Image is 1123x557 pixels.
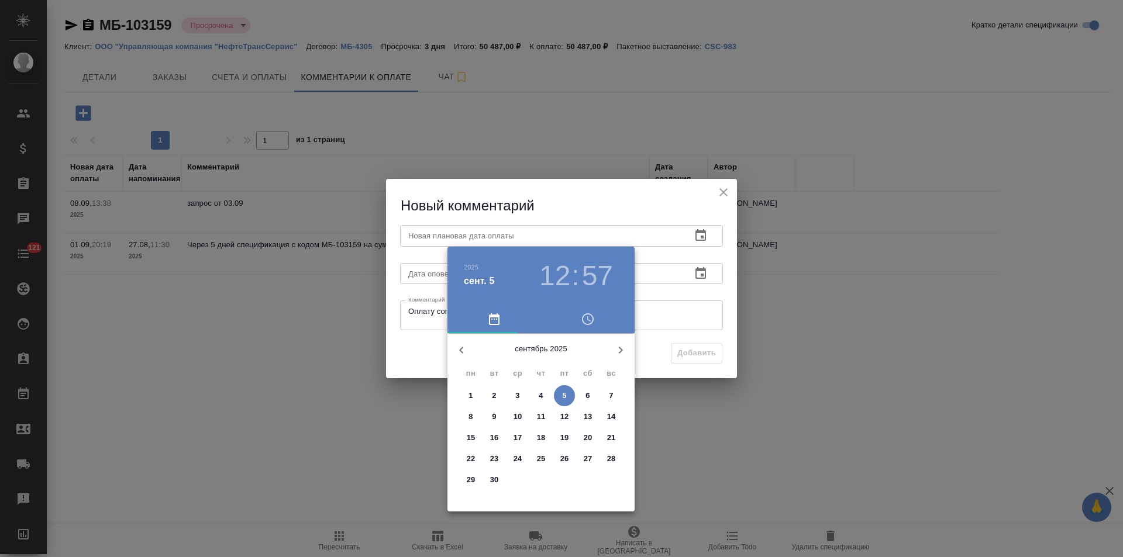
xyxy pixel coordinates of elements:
button: 15 [460,427,481,448]
button: 4 [531,385,552,406]
p: 11 [537,411,546,423]
p: 6 [585,390,590,402]
span: чт [531,368,552,379]
button: 1 [460,385,481,406]
p: 15 [467,432,476,444]
p: 19 [560,432,569,444]
button: 2 [484,385,505,406]
p: 27 [584,453,592,465]
button: 22 [460,448,481,469]
button: 9 [484,406,505,427]
p: 1 [469,390,473,402]
span: ср [507,368,528,379]
button: 57 [582,260,613,292]
button: 20 [577,427,598,448]
button: 29 [460,469,481,490]
span: вс [601,368,622,379]
p: 8 [469,411,473,423]
button: 12 [554,406,575,427]
p: сентябрь 2025 [476,343,607,355]
button: 5 [554,385,575,406]
button: 8 [460,406,481,427]
p: 17 [514,432,522,444]
p: 25 [537,453,546,465]
button: 10 [507,406,528,427]
button: 12 [539,260,570,292]
p: 20 [584,432,592,444]
p: 4 [539,390,543,402]
p: 13 [584,411,592,423]
button: 18 [531,427,552,448]
p: 26 [560,453,569,465]
button: 30 [484,469,505,490]
button: 23 [484,448,505,469]
span: вт [484,368,505,379]
p: 28 [607,453,616,465]
button: 7 [601,385,622,406]
button: 6 [577,385,598,406]
button: 2025 [464,264,478,271]
span: сб [577,368,598,379]
p: 2 [492,390,496,402]
button: 28 [601,448,622,469]
button: сент. 5 [464,274,495,288]
p: 5 [562,390,566,402]
button: 24 [507,448,528,469]
button: 17 [507,427,528,448]
button: 25 [531,448,552,469]
p: 10 [514,411,522,423]
button: 14 [601,406,622,427]
p: 7 [609,390,613,402]
span: пн [460,368,481,379]
p: 9 [492,411,496,423]
p: 22 [467,453,476,465]
p: 30 [490,474,499,486]
p: 16 [490,432,499,444]
p: 12 [560,411,569,423]
button: 27 [577,448,598,469]
p: 29 [467,474,476,486]
button: 11 [531,406,552,427]
span: пт [554,368,575,379]
button: 16 [484,427,505,448]
p: 23 [490,453,499,465]
button: 19 [554,427,575,448]
p: 24 [514,453,522,465]
button: 26 [554,448,575,469]
button: 21 [601,427,622,448]
p: 14 [607,411,616,423]
p: 21 [607,432,616,444]
p: 18 [537,432,546,444]
button: 3 [507,385,528,406]
p: 3 [515,390,519,402]
button: 13 [577,406,598,427]
h3: : [571,260,579,292]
